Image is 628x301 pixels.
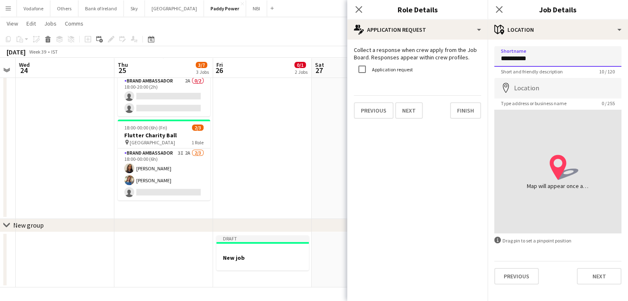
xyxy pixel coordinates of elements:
[527,182,589,190] div: Map will appear once address has been added
[494,100,573,106] span: Type address or business name
[216,235,309,242] div: Draft
[7,20,18,27] span: View
[118,148,210,200] app-card-role: Brand Ambassador3I2A2/318:00-00:00 (6h)[PERSON_NAME][PERSON_NAME]
[51,49,58,55] div: IST
[27,49,48,55] span: Week 39
[204,0,246,16] button: Paddy Power
[7,48,26,56] div: [DATE]
[395,102,423,119] button: Next
[23,18,39,29] a: Edit
[595,100,621,106] span: 0 / 255
[17,0,50,16] button: Vodafone
[315,61,324,68] span: Sat
[354,102,393,119] button: Previous
[78,0,124,16] button: Bank of Ireland
[370,66,413,73] label: Application request
[216,254,309,261] h3: New job
[215,66,223,75] span: 26
[494,68,569,75] span: Short and friendly description
[450,102,481,119] button: Finish
[13,221,44,229] div: New group
[347,4,488,15] h3: Role Details
[118,120,210,200] app-job-card: 18:00-00:00 (6h) (Fri)2/3Flutter Charity Ball [GEOGRAPHIC_DATA]1 RoleBrand Ambassador3I2A2/318:00...
[488,20,628,40] div: Location
[145,0,204,16] button: [GEOGRAPHIC_DATA]
[246,0,267,16] button: NBI
[118,132,210,139] h3: Flutter Charity Ball
[118,61,128,68] span: Thu
[62,18,87,29] a: Comms
[3,18,21,29] a: View
[494,237,621,245] div: Drag pin to set a pinpoint position
[216,61,223,68] span: Fri
[577,268,621,285] button: Next
[295,69,308,75] div: 2 Jobs
[65,20,83,27] span: Comms
[118,40,210,116] app-job-card: 18:00-20:00 (2h)0/2Flutter Charity Ball Reception [GEOGRAPHIC_DATA]1 RoleBrand Ambassador2A0/218:...
[592,68,621,75] span: 10 / 120
[488,4,628,15] h3: Job Details
[294,62,306,68] span: 0/1
[354,46,481,61] p: Collect a response when crew apply from the Job Board. Responses appear within crew profiles.
[494,268,539,285] button: Previous
[314,66,324,75] span: 27
[44,20,57,27] span: Jobs
[118,76,210,116] app-card-role: Brand Ambassador2A0/218:00-20:00 (2h)
[196,69,209,75] div: 3 Jobs
[347,20,488,40] div: Application Request
[50,0,78,16] button: Others
[196,62,207,68] span: 3/7
[124,125,167,131] span: 18:00-00:00 (6h) (Fri)
[192,139,204,146] span: 1 Role
[216,235,309,270] app-job-card: DraftNew job
[41,18,60,29] a: Jobs
[18,66,30,75] span: 24
[26,20,36,27] span: Edit
[19,61,30,68] span: Wed
[124,0,145,16] button: Sky
[116,66,128,75] span: 25
[192,125,204,131] span: 2/3
[130,139,175,146] span: [GEOGRAPHIC_DATA]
